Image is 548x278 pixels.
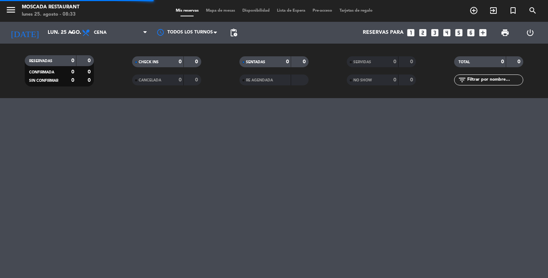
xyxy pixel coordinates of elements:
[195,77,199,82] strong: 0
[71,69,74,74] strong: 0
[68,28,76,37] i: arrow_drop_down
[309,9,336,13] span: Pre-acceso
[5,25,44,41] i: [DATE]
[406,28,416,37] i: looks_one
[393,77,396,82] strong: 0
[229,28,238,37] span: pending_actions
[29,70,54,74] span: CONFIRMADA
[22,11,79,18] div: lunes 25. agosto - 08:33
[22,4,79,11] div: Moscada Restaurant
[509,6,517,15] i: turned_in_not
[410,59,414,64] strong: 0
[239,9,273,13] span: Disponibilidad
[393,59,396,64] strong: 0
[501,28,509,37] span: print
[246,60,265,64] span: SENTADAS
[353,60,371,64] span: SERVIDAS
[353,78,372,82] span: NO SHOW
[286,59,289,64] strong: 0
[172,9,202,13] span: Mis reservas
[94,30,107,35] span: Cena
[71,58,74,63] strong: 0
[202,9,239,13] span: Mapa de mesas
[273,9,309,13] span: Lista de Espera
[29,59,52,63] span: RESERVADAS
[430,28,440,37] i: looks_3
[489,6,498,15] i: exit_to_app
[442,28,452,37] i: looks_4
[179,77,182,82] strong: 0
[454,28,464,37] i: looks_5
[363,30,404,36] span: Reservas para
[139,78,161,82] span: CANCELADA
[303,59,307,64] strong: 0
[469,6,478,15] i: add_circle_outline
[88,58,92,63] strong: 0
[458,60,470,64] span: TOTAL
[29,79,58,82] span: SIN CONFIRMAR
[518,22,543,44] div: LOG OUT
[501,59,504,64] strong: 0
[88,78,92,83] strong: 0
[418,28,428,37] i: looks_two
[88,69,92,74] strong: 0
[336,9,376,13] span: Tarjetas de regalo
[410,77,414,82] strong: 0
[526,28,535,37] i: power_settings_new
[5,4,16,18] button: menu
[139,60,159,64] span: CHECK INS
[5,4,16,15] i: menu
[517,59,522,64] strong: 0
[466,28,476,37] i: looks_6
[179,59,182,64] strong: 0
[478,28,488,37] i: add_box
[71,78,74,83] strong: 0
[195,59,199,64] strong: 0
[528,6,537,15] i: search
[466,76,523,84] input: Filtrar por nombre...
[246,78,273,82] span: RE AGENDADA
[458,76,466,84] i: filter_list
